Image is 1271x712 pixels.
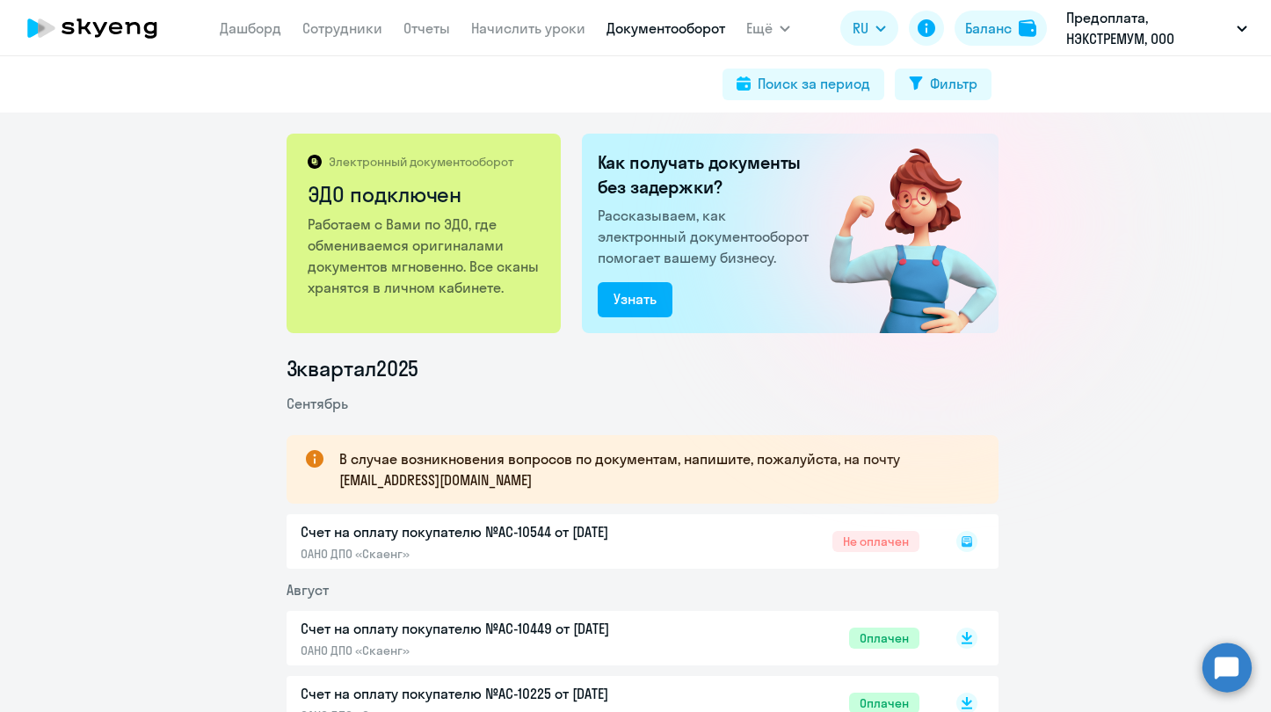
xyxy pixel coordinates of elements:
p: Электронный документооборот [329,154,513,170]
a: Начислить уроки [471,19,585,37]
p: ОАНО ДПО «Скаенг» [301,643,670,658]
a: Документооборот [606,19,725,37]
div: Баланс [965,18,1012,39]
button: Предоплата, НЭКСТРЕМУМ, ООО [1057,7,1256,49]
button: Ещё [746,11,790,46]
a: Дашборд [220,19,281,37]
div: Узнать [614,288,657,309]
span: Ещё [746,18,773,39]
p: Счет на оплату покупателю №AC-10225 от [DATE] [301,683,670,704]
p: Работаем с Вами по ЭДО, где обмениваемся оригиналами документов мгновенно. Все сканы хранятся в л... [308,214,542,298]
div: Поиск за период [758,73,870,94]
span: Сентябрь [287,395,348,412]
h2: ЭДО подключен [308,180,542,208]
span: Оплачен [849,628,919,649]
button: Поиск за период [723,69,884,100]
button: Балансbalance [955,11,1047,46]
p: Счет на оплату покупателю №AC-10449 от [DATE] [301,618,670,639]
span: RU [853,18,868,39]
img: balance [1019,19,1036,37]
a: Сотрудники [302,19,382,37]
p: Предоплата, НЭКСТРЕМУМ, ООО [1066,7,1230,49]
p: В случае возникновения вопросов по документам, напишите, пожалуйста, на почту [EMAIL_ADDRESS][DOM... [339,448,967,490]
button: Узнать [598,282,672,317]
span: Август [287,581,329,599]
li: 3 квартал 2025 [287,354,999,382]
button: RU [840,11,898,46]
p: Рассказываем, как электронный документооборот помогает вашему бизнесу. [598,205,816,268]
img: connected [801,134,999,333]
div: Фильтр [930,73,977,94]
h2: Как получать документы без задержки? [598,150,816,200]
a: Счет на оплату покупателю №AC-10449 от [DATE]ОАНО ДПО «Скаенг»Оплачен [301,618,919,658]
button: Фильтр [895,69,991,100]
a: Отчеты [403,19,450,37]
